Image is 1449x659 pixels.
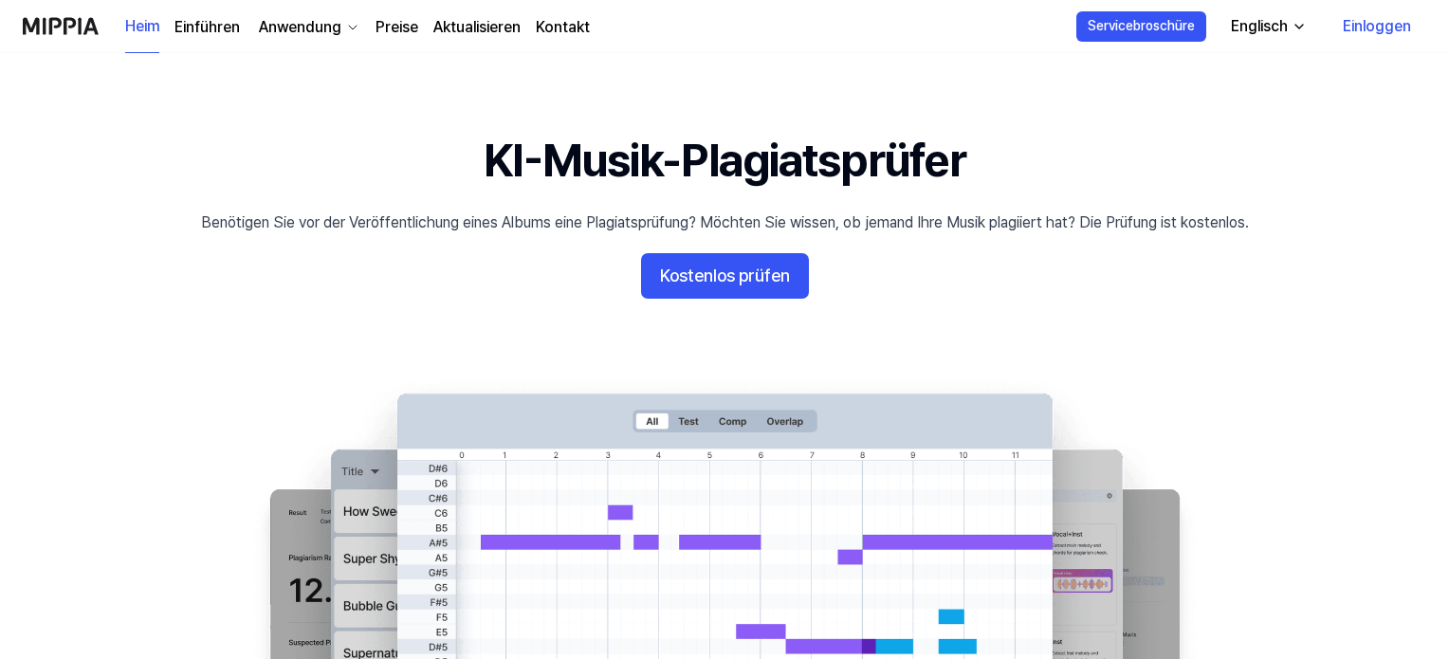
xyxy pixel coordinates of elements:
[660,265,790,285] font: Kostenlos prüfen
[174,18,240,36] font: Einführen
[376,16,418,39] a: Preise
[1088,18,1195,33] font: Servicebroschüre
[259,18,341,36] font: Anwendung
[433,18,521,36] font: Aktualisieren
[536,18,590,36] font: Kontakt
[1076,11,1206,42] button: Servicebroschüre
[536,16,590,39] a: Kontakt
[376,18,418,36] font: Preise
[125,1,159,53] a: Heim
[255,16,360,39] button: Anwendung
[1216,8,1318,46] button: Englisch
[174,16,240,39] a: Einführen
[484,133,965,188] font: KI-Musik-Plagiatsprüfer
[641,253,809,299] button: Kostenlos prüfen
[125,17,159,35] font: Heim
[1343,17,1411,35] font: Einloggen
[433,16,521,39] a: Aktualisieren
[1231,17,1288,35] font: Englisch
[201,213,1249,231] font: Benötigen Sie vor der Veröffentlichung eines Albums eine Plagiatsprüfung? Möchten Sie wissen, ob ...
